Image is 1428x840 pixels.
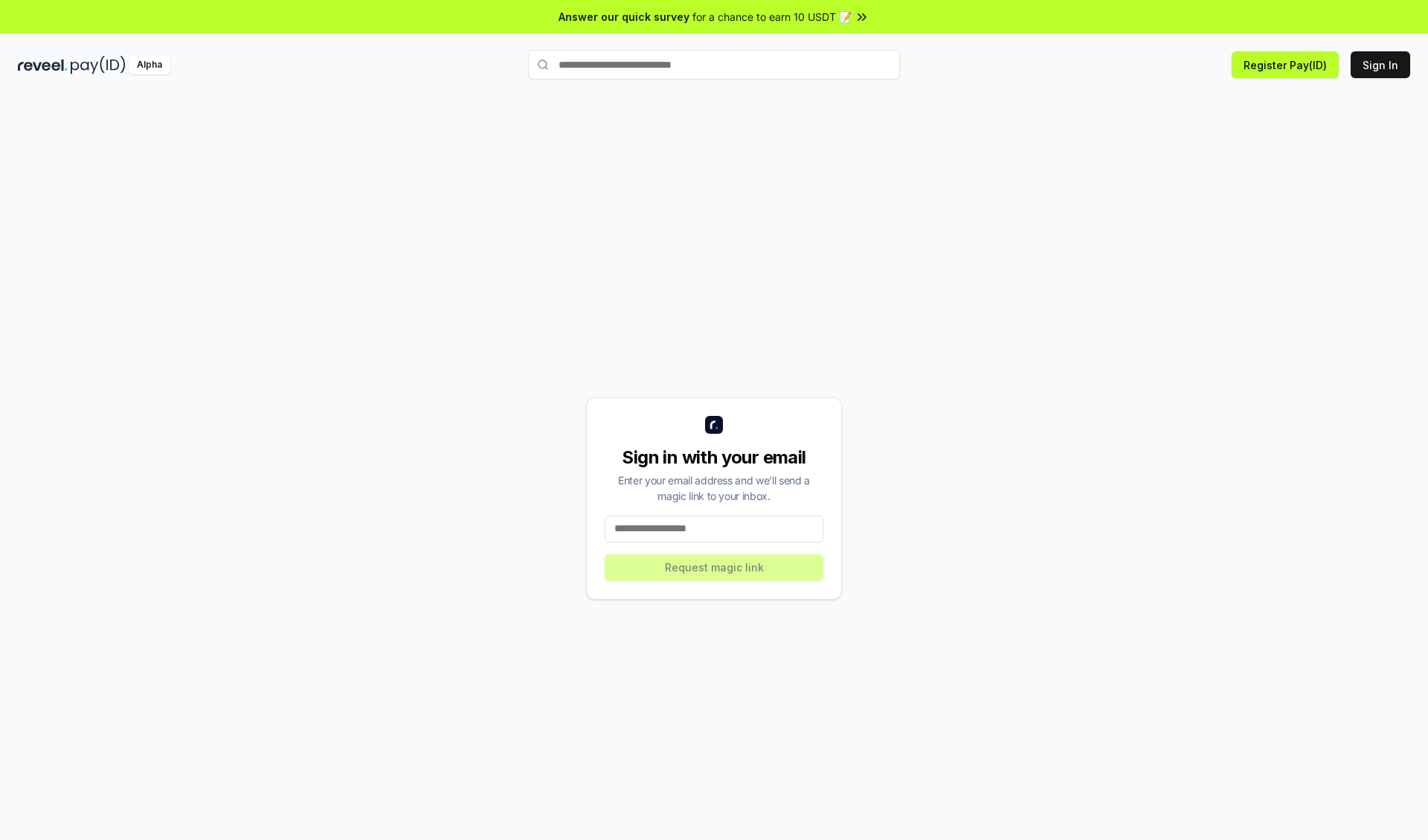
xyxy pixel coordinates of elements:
span: Answer our quick survey [559,9,689,25]
img: reveel_dark [18,56,68,74]
div: Enter your email address and we’ll send a magic link to your inbox. [605,472,823,504]
span: for a chance to earn 10 USDT 📝 [692,9,852,25]
button: Sign In [1351,51,1410,78]
img: pay_id [71,56,126,74]
button: Register Pay(ID) [1232,51,1339,78]
img: logo_small [705,416,723,434]
div: Sign in with your email [605,446,823,469]
div: Alpha [129,56,170,74]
